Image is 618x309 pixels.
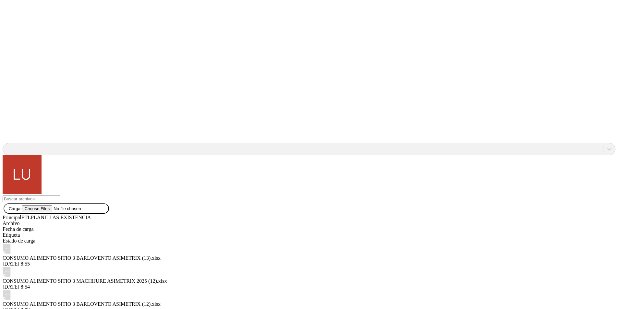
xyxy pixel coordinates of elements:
[3,232,615,238] div: Etiqueta
[3,226,615,232] div: Fecha de carga
[3,261,615,267] div: [DATE] 8:55
[3,220,615,226] div: Archivo
[3,278,167,284] span: CONSUMO ALIMENTO SITIO 3 MACHIJURE ASIMETRIX 2025 (12).xlsx
[3,196,60,202] input: Buscar archivos
[21,215,31,220] span: ETL
[31,215,91,220] span: PLANILLAS EXISTENCIA
[3,155,42,194] img: luis.lopez@aliar.com.co profile pic
[3,215,21,220] span: Principal
[3,301,161,307] span: CONSUMO ALIMENTO SITIO 3 BARLOVENTO ASIMETRIX (12).xlsx
[4,203,109,214] button: Cargar
[3,238,615,244] div: Estado de carga
[9,206,104,211] label: Cargar
[3,284,615,290] div: [DATE] 8:54
[3,255,161,261] span: CONSUMO ALIMENTO SITIO 3 BARLOVENTO ASIMETRIX (13).xlsx
[22,205,104,212] input: Cargar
